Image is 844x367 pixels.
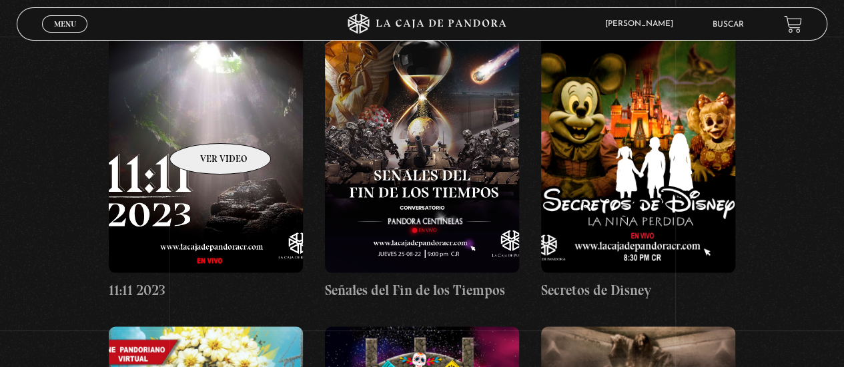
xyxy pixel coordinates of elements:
h4: 11:11 2023 [109,279,303,300]
h4: Señales del Fin de los Tiempos [325,279,519,300]
span: [PERSON_NAME] [598,20,687,28]
a: Buscar [713,21,744,29]
span: Cerrar [49,31,81,41]
a: Secretos de Disney [541,33,735,300]
a: 11:11 2023 [109,33,303,300]
a: Señales del Fin de los Tiempos [325,33,519,300]
a: View your shopping cart [784,15,802,33]
span: Menu [54,20,76,28]
h4: Secretos de Disney [541,279,735,300]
